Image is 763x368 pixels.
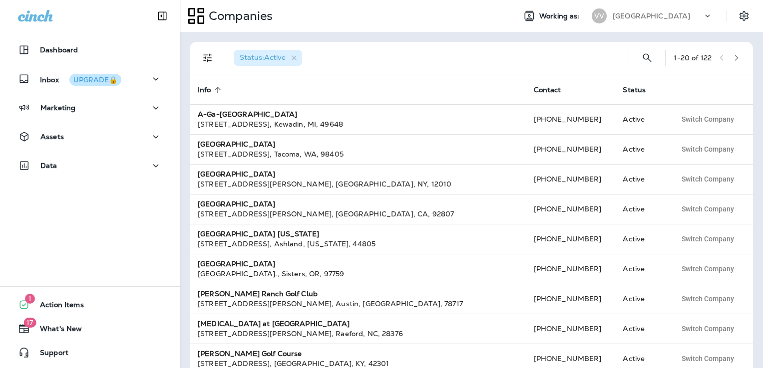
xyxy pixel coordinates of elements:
[198,259,275,268] strong: [GEOGRAPHIC_DATA]
[30,349,68,361] span: Support
[592,8,607,23] div: VV
[198,48,218,68] button: Filters
[10,319,170,339] button: 17What's New
[615,194,668,224] td: Active
[676,201,740,216] button: Switch Company
[676,142,740,157] button: Switch Company
[676,291,740,306] button: Switch Company
[676,351,740,366] button: Switch Company
[682,205,734,212] span: Switch Company
[40,162,57,170] p: Data
[676,261,740,276] button: Switch Company
[682,235,734,242] span: Switch Company
[637,48,657,68] button: Search Companies
[615,314,668,344] td: Active
[676,172,740,186] button: Switch Company
[526,164,615,194] td: [PHONE_NUMBER]
[682,176,734,183] span: Switch Company
[623,85,659,94] span: Status
[10,343,170,363] button: Support
[198,86,211,94] span: Info
[526,314,615,344] td: [PHONE_NUMBER]
[148,6,176,26] button: Collapse Sidebar
[198,329,518,339] div: [STREET_ADDRESS][PERSON_NAME] , Raeford , NC , 28376
[615,254,668,284] td: Active
[526,284,615,314] td: [PHONE_NUMBER]
[615,104,668,134] td: Active
[676,321,740,336] button: Switch Company
[69,74,121,86] button: UPGRADE🔒
[205,8,273,23] p: Companies
[198,239,518,249] div: [STREET_ADDRESS] , Ashland , [US_STATE] , 44805
[198,110,297,119] strong: A-Ga-[GEOGRAPHIC_DATA]
[198,289,318,298] strong: [PERSON_NAME] Ranch Golf Club
[526,104,615,134] td: [PHONE_NUMBER]
[198,229,319,238] strong: [GEOGRAPHIC_DATA] [US_STATE]
[534,86,561,94] span: Contact
[682,146,734,153] span: Switch Company
[198,269,518,279] div: [GEOGRAPHIC_DATA]. , Sisters , OR , 97759
[539,12,582,20] span: Working as:
[40,74,121,84] p: Inbox
[198,319,350,328] strong: [MEDICAL_DATA] at [GEOGRAPHIC_DATA]
[240,53,286,62] span: Status : Active
[10,127,170,147] button: Assets
[198,119,518,129] div: [STREET_ADDRESS] , Kewadin , MI , 49648
[613,12,690,20] p: [GEOGRAPHIC_DATA]
[682,355,734,362] span: Switch Company
[526,134,615,164] td: [PHONE_NUMBER]
[676,112,740,127] button: Switch Company
[682,295,734,302] span: Switch Company
[526,254,615,284] td: [PHONE_NUMBER]
[23,318,36,328] span: 17
[674,54,712,62] div: 1 - 20 of 122
[40,104,75,112] p: Marketing
[234,50,302,66] div: Status:Active
[682,325,734,332] span: Switch Company
[10,156,170,176] button: Data
[682,265,734,272] span: Switch Company
[526,224,615,254] td: [PHONE_NUMBER]
[10,98,170,118] button: Marketing
[40,46,78,54] p: Dashboard
[198,349,302,358] strong: [PERSON_NAME] Golf Course
[10,295,170,315] button: 1Action Items
[198,209,518,219] div: [STREET_ADDRESS][PERSON_NAME] , [GEOGRAPHIC_DATA] , CA , 92807
[526,194,615,224] td: [PHONE_NUMBER]
[198,299,518,309] div: [STREET_ADDRESS][PERSON_NAME] , Austin , [GEOGRAPHIC_DATA] , 78717
[25,294,35,304] span: 1
[198,179,518,189] div: [STREET_ADDRESS][PERSON_NAME] , [GEOGRAPHIC_DATA] , NY , 12010
[615,284,668,314] td: Active
[30,301,84,313] span: Action Items
[198,85,224,94] span: Info
[198,170,275,179] strong: [GEOGRAPHIC_DATA]
[623,86,646,94] span: Status
[198,149,518,159] div: [STREET_ADDRESS] , Tacoma , WA , 98405
[676,231,740,246] button: Switch Company
[40,133,64,141] p: Assets
[615,164,668,194] td: Active
[615,224,668,254] td: Active
[735,7,753,25] button: Settings
[73,76,117,83] div: UPGRADE🔒
[30,325,82,337] span: What's New
[615,134,668,164] td: Active
[198,140,275,149] strong: [GEOGRAPHIC_DATA]
[10,40,170,60] button: Dashboard
[682,116,734,123] span: Switch Company
[10,69,170,89] button: InboxUPGRADE🔒
[198,199,275,208] strong: [GEOGRAPHIC_DATA]
[534,85,574,94] span: Contact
